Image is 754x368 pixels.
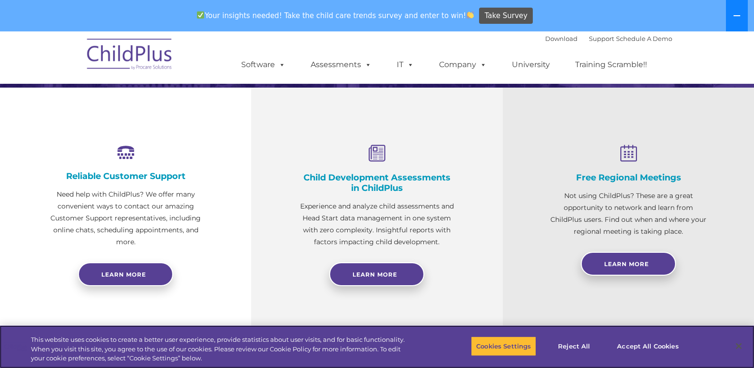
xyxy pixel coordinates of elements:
[193,6,478,25] span: Your insights needed! Take the child care trends survey and enter to win!
[387,55,423,74] a: IT
[545,35,578,42] a: Download
[544,336,604,356] button: Reject All
[728,336,749,357] button: Close
[502,55,559,74] a: University
[299,172,455,193] h4: Child Development Assessments in ChildPlus
[589,35,614,42] a: Support
[101,271,146,278] span: Learn more
[197,11,204,19] img: ✅
[545,35,672,42] font: |
[550,172,706,183] h4: Free Regional Meetings
[612,336,684,356] button: Accept All Cookies
[604,260,649,268] span: Learn More
[616,35,672,42] a: Schedule A Demo
[550,190,706,238] p: Not using ChildPlus? These are a great opportunity to network and learn from ChildPlus users. Fin...
[232,55,295,74] a: Software
[329,262,424,286] a: Learn More
[299,200,455,248] p: Experience and analyze child assessments and Head Start data management in one system with zero c...
[566,55,656,74] a: Training Scramble!!
[353,271,397,278] span: Learn More
[48,171,204,181] h4: Reliable Customer Support
[485,8,528,24] span: Take Survey
[301,55,381,74] a: Assessments
[471,336,536,356] button: Cookies Settings
[581,252,676,276] a: Learn More
[82,32,177,80] img: ChildPlus by Procare Solutions
[132,63,161,70] span: Last name
[479,8,533,24] a: Take Survey
[132,102,173,109] span: Phone number
[467,11,474,19] img: 👏
[430,55,496,74] a: Company
[31,335,415,363] div: This website uses cookies to create a better user experience, provide statistics about user visit...
[48,189,204,248] p: Need help with ChildPlus? We offer many convenient ways to contact our amazing Customer Support r...
[78,262,173,286] a: Learn more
